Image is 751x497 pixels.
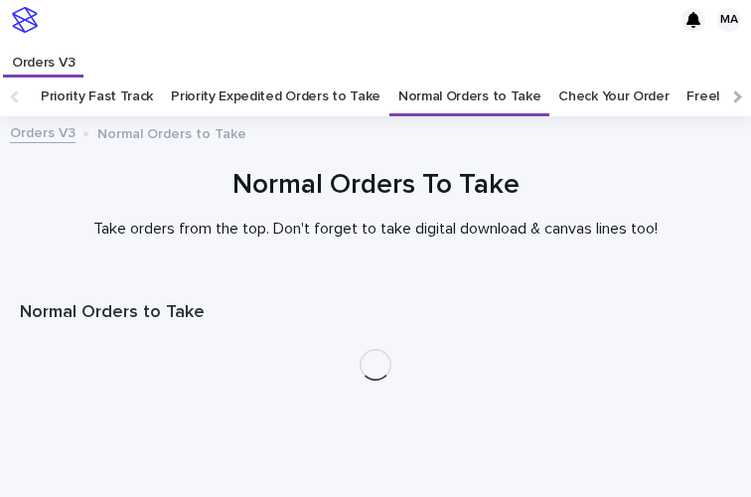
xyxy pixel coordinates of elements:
[10,120,75,143] a: Orders V3
[20,301,731,325] h1: Normal Orders to Take
[41,77,153,116] a: Priority Fast Track
[171,77,380,116] a: Priority Expedited Orders to Take
[717,8,741,32] div: MA
[12,7,38,33] img: stacker-logo-s-only.png
[97,121,246,143] p: Normal Orders to Take
[20,167,731,204] h1: Normal Orders To Take
[558,77,669,116] a: Check Your Order
[20,220,731,239] p: Take orders from the top. Don't forget to take digital download & canvas lines too!
[3,40,83,75] a: Orders V3
[398,77,541,116] a: Normal Orders to Take
[12,40,75,72] p: Orders V3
